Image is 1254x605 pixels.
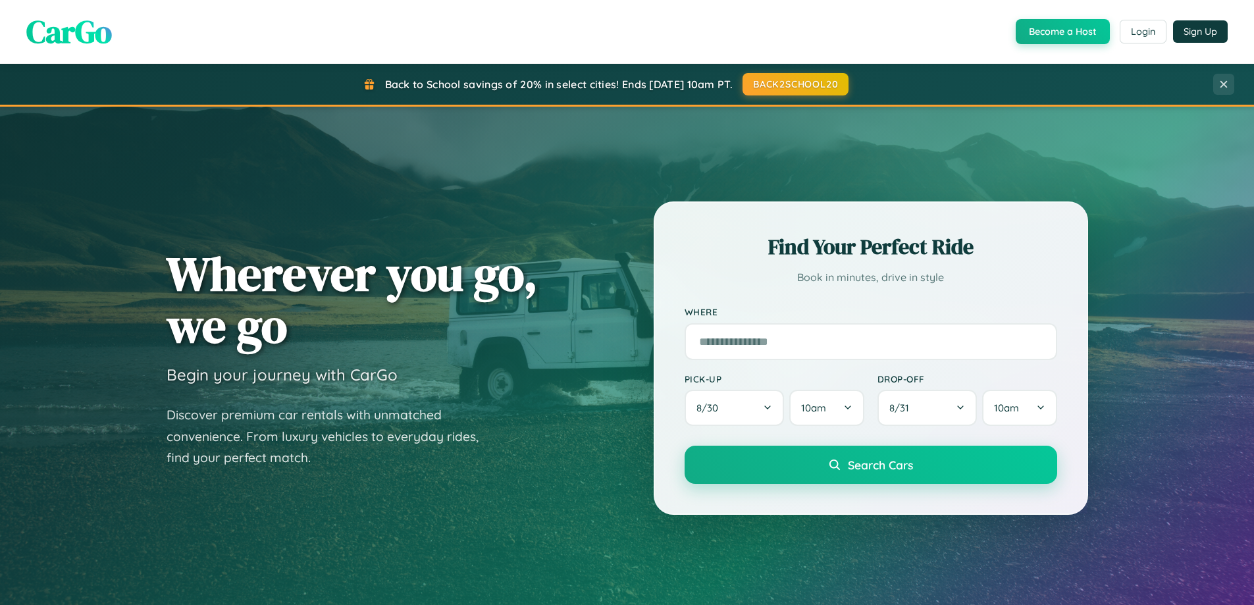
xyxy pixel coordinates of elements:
span: Back to School savings of 20% in select cities! Ends [DATE] 10am PT. [385,78,733,91]
span: 10am [801,402,826,414]
label: Drop-off [877,373,1057,384]
span: Search Cars [848,458,913,472]
button: 8/30 [685,390,785,426]
span: 10am [994,402,1019,414]
p: Discover premium car rentals with unmatched convenience. From luxury vehicles to everyday rides, ... [167,404,496,469]
button: 8/31 [877,390,978,426]
h2: Find Your Perfect Ride [685,232,1057,261]
button: Search Cars [685,446,1057,484]
p: Book in minutes, drive in style [685,268,1057,287]
label: Pick-up [685,373,864,384]
button: BACK2SCHOOL20 [743,73,849,95]
span: 8 / 30 [696,402,725,414]
h3: Begin your journey with CarGo [167,365,398,384]
button: Sign Up [1173,20,1228,43]
h1: Wherever you go, we go [167,248,538,352]
button: 10am [789,390,864,426]
span: 8 / 31 [889,402,916,414]
span: CarGo [26,10,112,53]
button: Login [1120,20,1166,43]
button: 10am [982,390,1057,426]
label: Where [685,307,1057,318]
button: Become a Host [1016,19,1110,44]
